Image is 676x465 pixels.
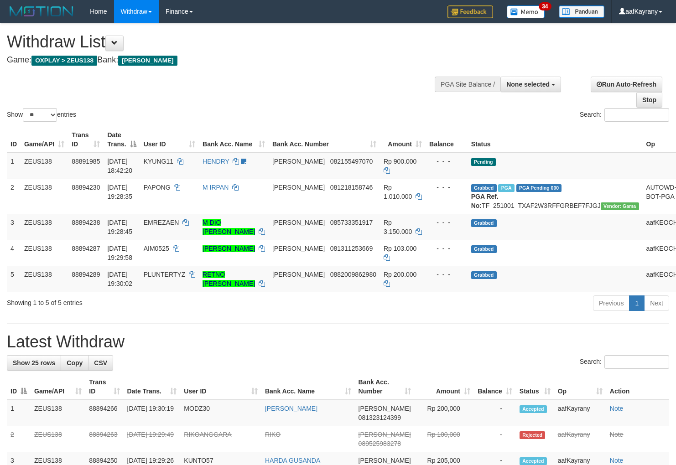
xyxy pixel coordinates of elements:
[539,2,551,10] span: 34
[68,127,104,153] th: Trans ID: activate to sort column ascending
[507,5,545,18] img: Button%20Memo.svg
[447,5,493,18] img: Feedback.jpg
[471,271,497,279] span: Grabbed
[554,374,606,400] th: Op: activate to sort column ascending
[359,405,411,412] span: [PERSON_NAME]
[144,245,169,252] span: AIM0525
[384,271,416,278] span: Rp 200.000
[272,184,325,191] span: [PERSON_NAME]
[474,374,516,400] th: Balance: activate to sort column ascending
[7,179,21,214] td: 2
[124,400,181,426] td: [DATE] 19:30:19
[23,108,57,122] select: Showentries
[85,400,123,426] td: 88894266
[144,184,171,191] span: PAPONG
[429,244,464,253] div: - - -
[85,374,123,400] th: Trans ID: activate to sort column ascending
[265,431,281,438] a: RIKO
[580,108,669,122] label: Search:
[429,183,464,192] div: - - -
[610,405,624,412] a: Note
[471,193,499,209] b: PGA Ref. No:
[593,295,629,311] a: Previous
[468,127,643,153] th: Status
[124,374,181,400] th: Date Trans.: activate to sort column ascending
[144,158,173,165] span: KYUNG11
[144,271,186,278] span: PLUNTERTYZ
[7,333,669,351] h1: Latest Withdraw
[85,426,123,452] td: 88894263
[7,266,21,292] td: 5
[7,56,442,65] h4: Game: Bank:
[606,374,669,400] th: Action
[520,405,547,413] span: Accepted
[559,5,604,18] img: panduan.png
[468,179,643,214] td: TF_251001_TXAF2W3RFFGRBEF7FJGJ
[203,245,255,252] a: [PERSON_NAME]
[272,219,325,226] span: [PERSON_NAME]
[67,359,83,367] span: Copy
[94,359,107,367] span: CSV
[359,457,411,464] span: [PERSON_NAME]
[144,219,179,226] span: EMREZAEN
[104,127,140,153] th: Date Trans.: activate to sort column descending
[72,158,100,165] span: 88891985
[7,355,61,371] a: Show 25 rows
[107,245,132,261] span: [DATE] 19:29:58
[31,400,85,426] td: ZEUS138
[471,158,496,166] span: Pending
[359,431,411,438] span: [PERSON_NAME]
[72,219,100,226] span: 88894238
[384,219,412,235] span: Rp 3.150.000
[269,127,380,153] th: Bank Acc. Number: activate to sort column ascending
[7,127,21,153] th: ID
[180,400,261,426] td: MODZ30
[107,219,132,235] span: [DATE] 19:28:45
[629,295,645,311] a: 1
[180,426,261,452] td: RIKOANGGARA
[330,271,376,278] span: Copy 0882009862980 to clipboard
[636,92,662,108] a: Stop
[72,271,100,278] span: 88894289
[516,374,554,400] th: Status: activate to sort column ascending
[506,81,550,88] span: None selected
[520,431,545,439] span: Rejected
[21,153,68,179] td: ZEUS138
[61,355,88,371] a: Copy
[72,184,100,191] span: 88894230
[471,184,497,192] span: Grabbed
[591,77,662,92] a: Run Auto-Refresh
[601,202,639,210] span: Vendor URL: https://trx31.1velocity.biz
[107,271,132,287] span: [DATE] 19:30:02
[31,426,85,452] td: ZEUS138
[516,184,562,192] span: PGA Pending
[429,218,464,227] div: - - -
[107,158,132,174] span: [DATE] 18:42:20
[498,184,514,192] span: Marked by aafanarl
[31,56,97,66] span: OXPLAY > ZEUS138
[7,294,275,307] div: Showing 1 to 5 of 5 entries
[415,400,474,426] td: Rp 200,000
[7,214,21,240] td: 3
[7,426,31,452] td: 2
[429,270,464,279] div: - - -
[199,127,269,153] th: Bank Acc. Name: activate to sort column ascending
[415,374,474,400] th: Amount: activate to sort column ascending
[21,127,68,153] th: Game/API: activate to sort column ascending
[644,295,669,311] a: Next
[265,405,317,412] a: [PERSON_NAME]
[359,414,401,421] span: Copy 081323124399 to clipboard
[13,359,55,367] span: Show 25 rows
[265,457,320,464] a: HARDA GUSANDA
[31,374,85,400] th: Game/API: activate to sort column ascending
[107,184,132,200] span: [DATE] 19:28:35
[604,108,669,122] input: Search:
[7,400,31,426] td: 1
[471,245,497,253] span: Grabbed
[604,355,669,369] input: Search:
[272,245,325,252] span: [PERSON_NAME]
[272,271,325,278] span: [PERSON_NAME]
[7,108,76,122] label: Show entries
[272,158,325,165] span: [PERSON_NAME]
[21,179,68,214] td: ZEUS138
